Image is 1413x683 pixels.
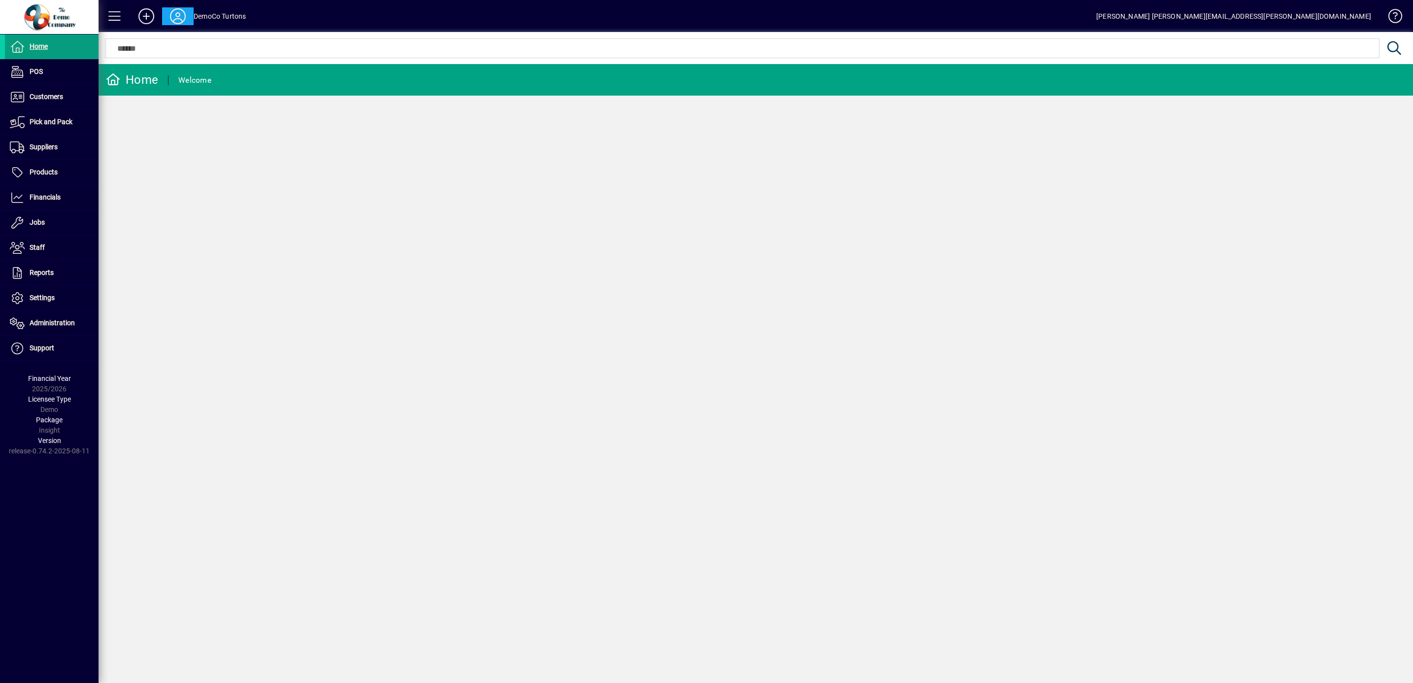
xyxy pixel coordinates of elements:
[5,311,99,336] a: Administration
[30,93,63,101] span: Customers
[106,72,158,88] div: Home
[30,42,48,50] span: Home
[5,185,99,210] a: Financials
[30,319,75,327] span: Administration
[1096,8,1371,24] div: [PERSON_NAME] [PERSON_NAME][EMAIL_ADDRESS][PERSON_NAME][DOMAIN_NAME]
[131,7,162,25] button: Add
[38,437,61,444] span: Version
[5,336,99,361] a: Support
[30,143,58,151] span: Suppliers
[28,395,71,403] span: Licensee Type
[5,135,99,160] a: Suppliers
[5,261,99,285] a: Reports
[30,294,55,302] span: Settings
[5,110,99,135] a: Pick and Pack
[36,416,63,424] span: Package
[5,160,99,185] a: Products
[1381,2,1401,34] a: Knowledge Base
[5,85,99,109] a: Customers
[30,68,43,75] span: POS
[5,286,99,310] a: Settings
[30,269,54,276] span: Reports
[30,168,58,176] span: Products
[194,8,246,24] div: DemoCo Turtons
[5,236,99,260] a: Staff
[30,243,45,251] span: Staff
[5,210,99,235] a: Jobs
[5,60,99,84] a: POS
[30,193,61,201] span: Financials
[28,375,71,382] span: Financial Year
[30,118,72,126] span: Pick and Pack
[162,7,194,25] button: Profile
[30,218,45,226] span: Jobs
[30,344,54,352] span: Support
